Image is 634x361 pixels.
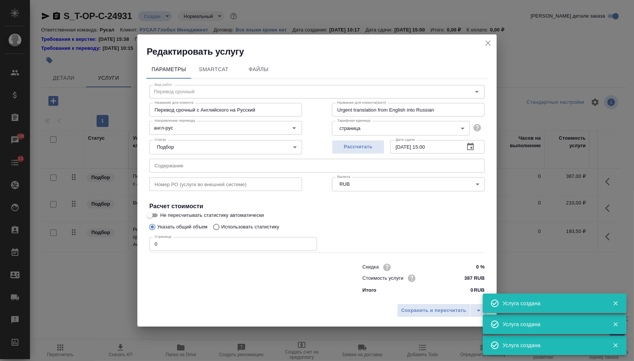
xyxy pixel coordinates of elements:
[196,65,232,74] span: SmartCat
[362,274,403,282] p: Стоимость услуги
[608,342,623,349] button: Закрыть
[155,144,176,150] button: Подбор
[337,181,352,187] button: RUB
[503,321,601,328] div: Услуга создана
[289,123,299,133] button: Open
[332,177,485,191] div: RUB
[401,306,466,315] span: Сохранить и пересчитать
[470,286,473,294] p: 0
[457,262,485,273] input: ✎ Введи что-нибудь
[608,321,623,328] button: Закрыть
[332,121,470,135] div: страница
[474,286,485,294] p: RUB
[608,300,623,307] button: Закрыть
[241,65,277,74] span: Файлы
[149,140,302,154] div: Подбор
[397,304,487,317] div: split button
[503,342,601,349] div: Услуга создана
[362,286,376,294] p: Итого
[337,125,363,131] button: страница
[157,223,207,231] p: Указать общий объем
[151,65,187,74] span: Параметры
[221,223,279,231] p: Использовать статистику
[457,273,485,283] input: ✎ Введи что-нибудь
[503,300,601,307] div: Услуга создана
[149,202,485,211] h4: Расчет стоимости
[147,46,497,58] h2: Редактировать услугу
[336,143,380,151] span: Рассчитать
[482,37,494,49] button: close
[397,304,470,317] button: Сохранить и пересчитать
[332,140,384,154] button: Рассчитать
[362,263,379,271] p: Скидка
[160,212,264,219] span: Не пересчитывать статистику автоматически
